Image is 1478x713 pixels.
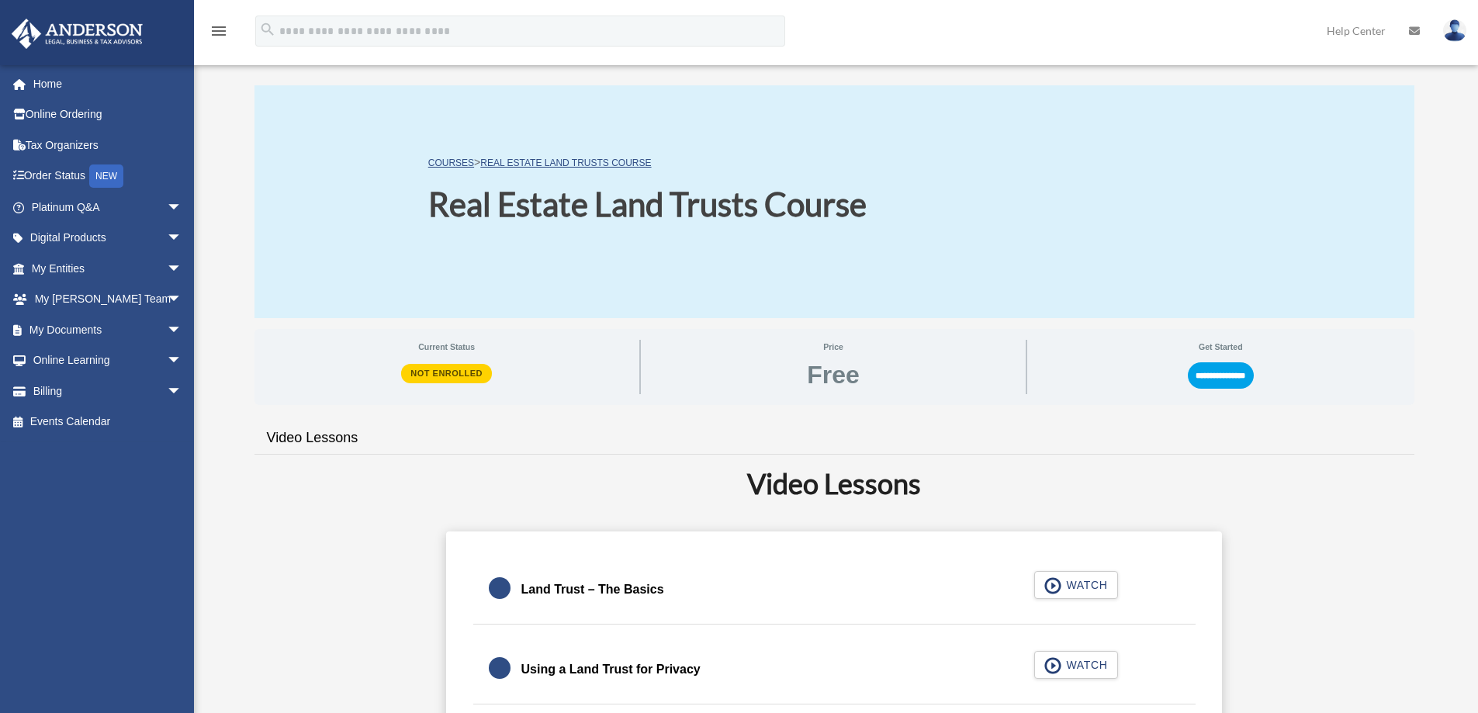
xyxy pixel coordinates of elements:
[209,22,228,40] i: menu
[254,416,371,460] a: Video Lessons
[167,345,198,377] span: arrow_drop_down
[11,130,206,161] a: Tax Organizers
[11,192,206,223] a: Platinum Q&Aarrow_drop_down
[11,253,206,284] a: My Entitiesarrow_drop_down
[209,27,228,40] a: menu
[401,364,492,382] span: Not Enrolled
[428,157,474,168] a: COURSES
[1038,340,1403,354] span: Get Started
[428,182,867,227] h1: Real Estate Land Trusts Course
[167,376,198,407] span: arrow_drop_down
[1443,19,1466,42] img: User Pic
[167,223,198,254] span: arrow_drop_down
[167,192,198,223] span: arrow_drop_down
[89,164,123,188] div: NEW
[11,99,206,130] a: Online Ordering
[265,340,628,354] span: Current Status
[259,21,276,38] i: search
[11,223,206,254] a: Digital Productsarrow_drop_down
[652,340,1015,354] span: Price
[167,284,198,316] span: arrow_drop_down
[7,19,147,49] img: Anderson Advisors Platinum Portal
[11,284,206,315] a: My [PERSON_NAME] Teamarrow_drop_down
[11,314,206,345] a: My Documentsarrow_drop_down
[11,68,206,99] a: Home
[11,407,206,438] a: Events Calendar
[264,464,1405,503] h2: Video Lessons
[11,376,206,407] a: Billingarrow_drop_down
[11,345,206,376] a: Online Learningarrow_drop_down
[167,314,198,346] span: arrow_drop_down
[167,253,198,285] span: arrow_drop_down
[807,362,860,387] span: Free
[480,157,651,168] a: Real Estate Land Trusts Course
[428,153,867,172] p: >
[11,161,206,192] a: Order StatusNEW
